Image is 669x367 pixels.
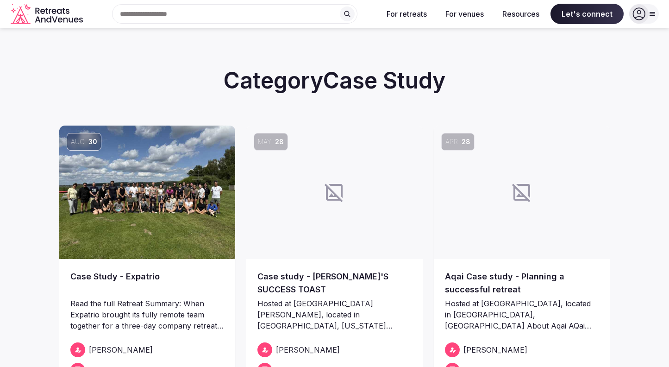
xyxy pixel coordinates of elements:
[11,4,85,25] a: Visit the homepage
[257,298,411,331] p: Hosted at [GEOGRAPHIC_DATA][PERSON_NAME], located in [GEOGRAPHIC_DATA], [US_STATE] ABOUT LAUREL [...
[89,344,153,355] span: [PERSON_NAME]
[88,137,97,146] span: 30
[445,342,599,357] a: [PERSON_NAME]
[275,137,284,146] span: 28
[70,270,224,296] a: Case Study - Expatrio
[70,298,224,331] p: Read the full Retreat Summary: When Expatrio brought its fully remote team together for a three-d...
[550,4,624,24] span: Let's connect
[379,4,434,24] button: For retreats
[276,344,340,355] span: [PERSON_NAME]
[59,126,235,259] a: Aug30
[59,65,610,96] h2: Category Case Study
[445,137,458,146] span: Apr
[257,342,411,357] a: [PERSON_NAME]
[462,137,470,146] span: 28
[70,342,224,357] a: [PERSON_NAME]
[246,126,422,259] a: May28
[71,137,85,146] span: Aug
[258,137,271,146] span: May
[463,344,527,355] span: [PERSON_NAME]
[11,4,85,25] svg: Retreats and Venues company logo
[257,270,411,296] a: Case study - [PERSON_NAME]'S SUCCESS TOAST
[495,4,547,24] button: Resources
[434,126,610,259] a: Apr28
[59,126,235,259] img: Case Study - Expatrio
[445,270,599,296] a: Aqai Case study - Planning a successful retreat
[445,298,599,331] p: Hosted at [GEOGRAPHIC_DATA], located in [GEOGRAPHIC_DATA], [GEOGRAPHIC_DATA] About Aqai AQai spec...
[438,4,491,24] button: For venues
